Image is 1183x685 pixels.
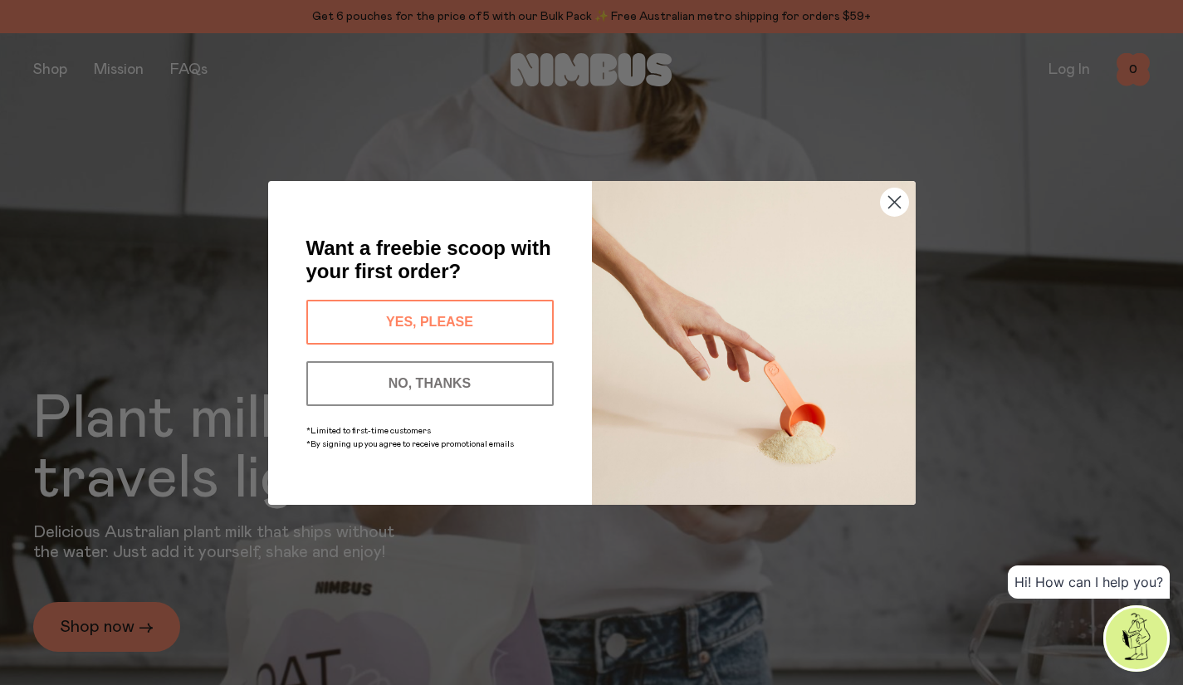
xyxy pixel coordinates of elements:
div: Hi! How can I help you? [1008,565,1170,599]
span: *Limited to first-time customers [306,427,431,435]
img: c0d45117-8e62-4a02-9742-374a5db49d45.jpeg [592,181,916,505]
img: agent [1106,608,1167,669]
span: *By signing up you agree to receive promotional emails [306,440,514,448]
button: NO, THANKS [306,361,554,406]
button: YES, PLEASE [306,300,554,345]
button: Close dialog [880,188,909,217]
span: Want a freebie scoop with your first order? [306,237,551,282]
